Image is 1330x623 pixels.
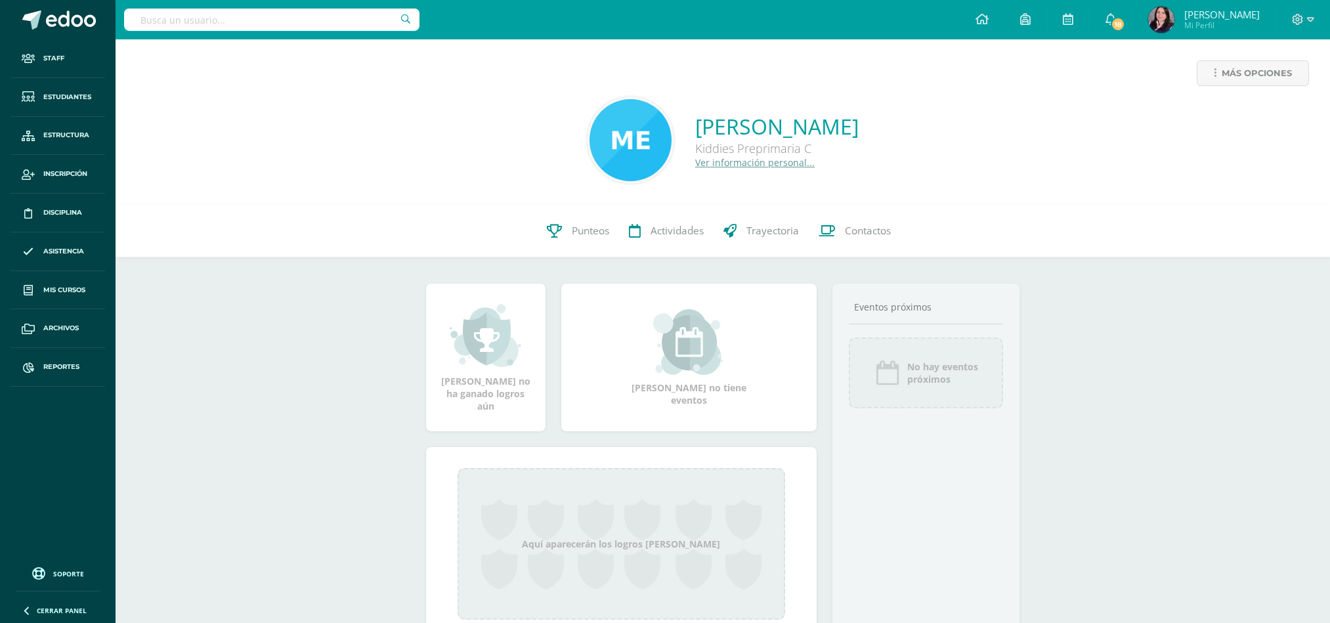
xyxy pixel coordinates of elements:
[746,224,799,238] span: Trayectoria
[37,606,87,615] span: Cerrar panel
[450,303,521,368] img: achievement_small.png
[53,569,84,578] span: Soporte
[619,205,714,257] a: Actividades
[11,309,105,348] a: Archivos
[124,9,419,31] input: Busca un usuario...
[1184,8,1260,21] span: [PERSON_NAME]
[43,207,82,218] span: Disciplina
[1148,7,1174,33] img: d5e06c0e5c60f8cb8d69cae07b21a756.png
[16,564,100,582] a: Soporte
[43,246,84,257] span: Asistencia
[11,39,105,78] a: Staff
[11,271,105,310] a: Mis cursos
[11,155,105,194] a: Inscripción
[623,309,754,406] div: [PERSON_NAME] no tiene eventos
[845,224,891,238] span: Contactos
[695,140,859,156] div: Kiddies Preprimaria C
[714,205,809,257] a: Trayectoria
[907,360,978,385] span: No hay eventos próximos
[572,224,609,238] span: Punteos
[695,112,859,140] a: [PERSON_NAME]
[439,303,532,412] div: [PERSON_NAME] no ha ganado logros aún
[11,194,105,232] a: Disciplina
[43,130,89,140] span: Estructura
[849,301,1004,313] div: Eventos próximos
[1184,20,1260,31] span: Mi Perfil
[695,156,815,169] a: Ver información personal...
[1222,61,1292,85] span: Más opciones
[43,92,91,102] span: Estudiantes
[11,78,105,117] a: Estudiantes
[43,53,64,64] span: Staff
[43,169,87,179] span: Inscripción
[458,468,785,620] div: Aquí aparecerán los logros [PERSON_NAME]
[874,360,901,386] img: event_icon.png
[653,309,725,375] img: event_small.png
[1111,17,1125,32] span: 18
[43,362,79,372] span: Reportes
[537,205,619,257] a: Punteos
[809,205,901,257] a: Contactos
[11,232,105,271] a: Asistencia
[11,117,105,156] a: Estructura
[651,224,704,238] span: Actividades
[590,99,672,181] img: b35c581c432f9c79024b384f8742d162.png
[43,285,85,295] span: Mis cursos
[43,323,79,333] span: Archivos
[1197,60,1309,86] a: Más opciones
[11,348,105,387] a: Reportes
